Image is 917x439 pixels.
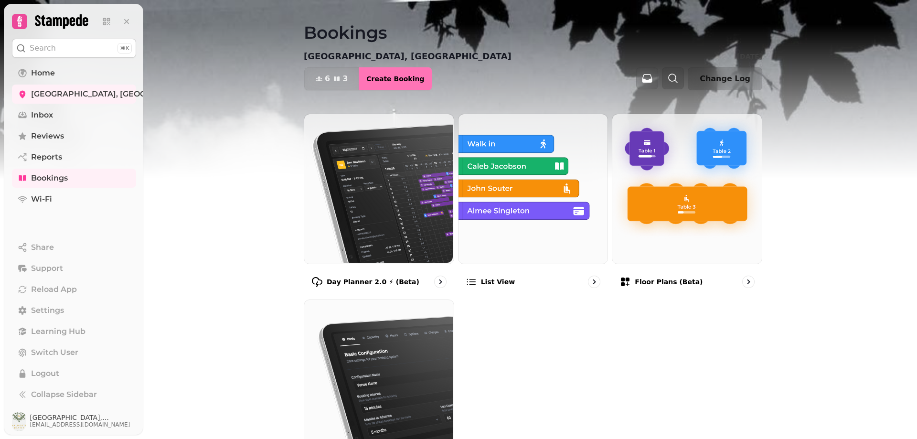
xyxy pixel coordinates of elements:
[12,301,136,320] a: Settings
[327,277,419,287] p: Day Planner 2.0 ⚡ (Beta)
[31,67,55,79] span: Home
[12,238,136,257] button: Share
[30,414,136,421] span: [GEOGRAPHIC_DATA], [GEOGRAPHIC_DATA]
[31,193,52,205] span: Wi-Fi
[12,364,136,383] button: Logout
[31,88,205,100] span: [GEOGRAPHIC_DATA], [GEOGRAPHIC_DATA]
[12,412,136,431] button: User avatar[GEOGRAPHIC_DATA], [GEOGRAPHIC_DATA][EMAIL_ADDRESS][DOMAIN_NAME]
[31,151,62,163] span: Reports
[12,259,136,278] button: Support
[611,113,761,263] img: Floor Plans (beta)
[366,75,424,82] span: Create Booking
[635,277,703,287] p: Floor Plans (beta)
[12,322,136,341] a: Learning Hub
[359,67,432,90] button: Create Booking
[12,64,136,83] a: Home
[481,277,515,287] p: List view
[325,75,330,83] span: 6
[744,277,753,287] svg: go to
[31,172,68,184] span: Bookings
[31,305,64,316] span: Settings
[31,242,54,253] span: Share
[12,106,136,125] a: Inbox
[30,43,56,54] p: Search
[436,277,445,287] svg: go to
[304,50,512,63] p: [GEOGRAPHIC_DATA], [GEOGRAPHIC_DATA]
[737,52,762,61] p: [DATE]
[12,127,136,146] a: Reviews
[31,389,97,400] span: Collapse Sidebar
[31,368,59,379] span: Logout
[12,169,136,188] a: Bookings
[688,67,762,90] button: Change Log
[31,284,77,295] span: Reload App
[612,114,762,296] a: Floor Plans (beta)Floor Plans (beta)
[31,130,64,142] span: Reviews
[30,421,136,428] span: [EMAIL_ADDRESS][DOMAIN_NAME]
[589,277,599,287] svg: go to
[458,113,607,263] img: List view
[31,326,85,337] span: Learning Hub
[31,347,78,358] span: Switch User
[700,75,750,83] span: Change Log
[31,263,63,274] span: Support
[12,412,26,431] img: User avatar
[12,385,136,404] button: Collapse Sidebar
[31,109,53,121] span: Inbox
[12,39,136,58] button: Search⌘K
[458,114,608,296] a: List viewList view
[117,43,132,54] div: ⌘K
[304,67,359,90] button: 63
[303,113,453,263] img: Day Planner 2.0 ⚡ (Beta)
[12,148,136,167] a: Reports
[12,343,136,362] button: Switch User
[12,280,136,299] button: Reload App
[12,85,136,104] a: [GEOGRAPHIC_DATA], [GEOGRAPHIC_DATA]
[342,75,348,83] span: 3
[304,114,454,296] a: Day Planner 2.0 ⚡ (Beta)Day Planner 2.0 ⚡ (Beta)
[12,190,136,209] a: Wi-Fi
